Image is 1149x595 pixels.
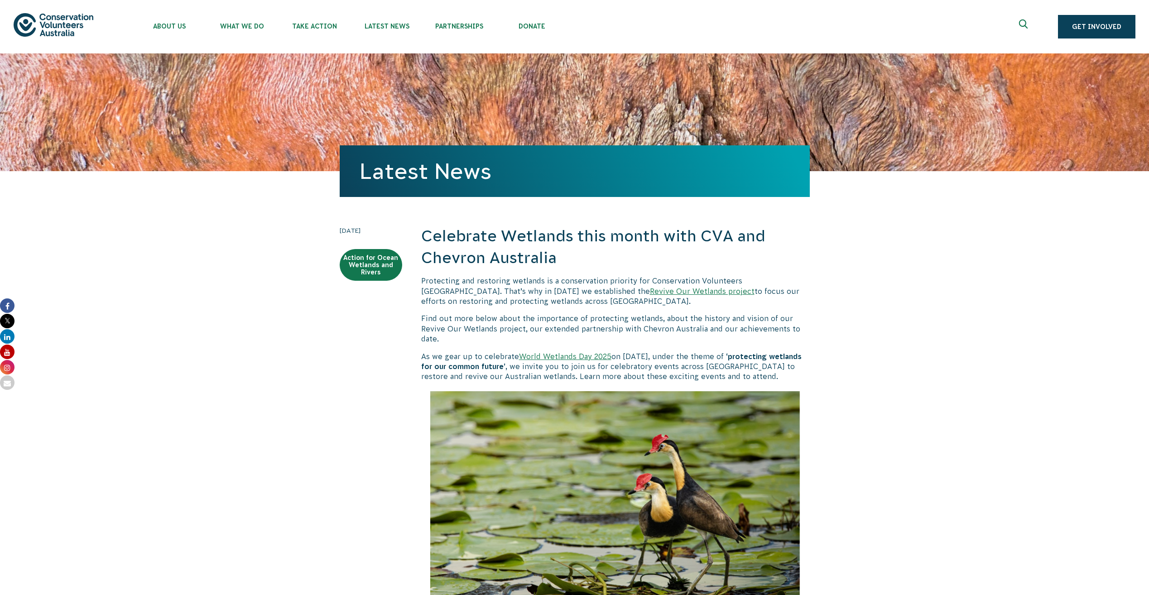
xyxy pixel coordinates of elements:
[519,352,611,360] a: World Wetlands Day 2025
[278,23,351,30] span: Take Action
[421,276,810,306] p: Protecting and restoring wetlands is a conservation priority for Conservation Volunteers [GEOGRAP...
[1014,16,1035,38] button: Expand search box Close search box
[421,351,810,382] p: As we gear up to celebrate on [DATE], under the theme of ‘ ’, we invite you to join us for celebr...
[421,226,810,269] h2: Celebrate Wetlands this month with CVA and Chevron Australia
[133,23,206,30] span: About Us
[340,249,402,281] a: Action for Ocean Wetlands and Rivers
[206,23,278,30] span: What We Do
[423,23,495,30] span: Partnerships
[360,159,491,183] a: Latest News
[351,23,423,30] span: Latest News
[421,313,810,344] p: Find out more below about the importance of protecting wetlands, about the history and vision of ...
[495,23,568,30] span: Donate
[421,352,802,370] strong: protecting wetlands for our common future
[340,226,402,235] time: [DATE]
[1058,15,1135,38] a: Get Involved
[14,13,93,36] img: logo.svg
[650,287,755,295] a: Revive Our Wetlands project
[1019,19,1030,34] span: Expand search box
